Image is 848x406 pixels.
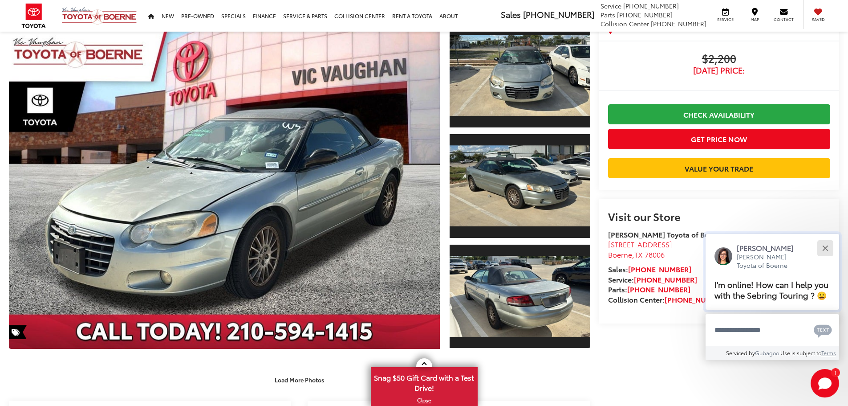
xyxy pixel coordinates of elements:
span: [PHONE_NUMBER] [651,19,706,28]
span: , [608,249,665,259]
span: Contact [774,16,794,22]
a: [PHONE_NUMBER] [634,274,697,284]
span: 1 [834,370,836,374]
span: Map [745,16,764,22]
span: [PHONE_NUMBER] [623,1,679,10]
span: Collision Center [600,19,649,28]
h2: Visit our Store [608,210,830,222]
a: Gubagoo. [755,349,780,357]
p: [PERSON_NAME] [737,243,803,253]
a: [STREET_ADDRESS] Boerne,TX 78006 [608,239,672,259]
strong: [PERSON_NAME] Toyota of Boerne [608,229,724,239]
strong: Service: [608,274,697,284]
span: I'm online! How can I help you with the Sebring Touring ? 😀 [714,278,828,301]
span: Sales [501,8,521,20]
img: 2005 Chrysler Sebring Touring [448,256,591,336]
span: Service [600,1,621,10]
img: 2005 Chrysler Sebring Touring [448,146,591,226]
button: Get Price Now [608,129,830,149]
a: Expand Photo 3 [450,244,590,349]
a: Expand Photo 0 [9,23,440,349]
a: Value Your Trade [608,158,830,178]
a: Terms [821,349,836,357]
span: [PHONE_NUMBER] [617,10,673,19]
img: 2005 Chrysler Sebring Touring [4,21,444,351]
span: [PHONE_NUMBER] [523,8,594,20]
div: Close[PERSON_NAME][PERSON_NAME] Toyota of BoerneI'm online! How can I help you with the Sebring T... [706,234,839,360]
a: Expand Photo 2 [450,133,590,239]
svg: Start Chat [811,369,839,398]
a: [PHONE_NUMBER] [627,284,690,294]
span: Use is subject to [780,349,821,357]
a: Check Availability [608,104,830,124]
span: Saved [808,16,828,22]
span: Parts [600,10,615,19]
img: Vic Vaughan Toyota of Boerne [61,7,137,25]
span: Service [715,16,735,22]
span: Serviced by [726,349,755,357]
span: [DATE] Price: [608,66,830,75]
span: Boerne [608,249,632,259]
button: Toggle Chat Window [811,369,839,398]
a: [PHONE_NUMBER] [628,264,691,274]
img: 2005 Chrysler Sebring Touring [448,35,591,116]
span: [STREET_ADDRESS] [608,239,672,249]
button: Chat with SMS [811,320,835,340]
button: Load More Photos [268,372,330,387]
a: Expand Photo 1 [450,23,590,128]
a: [PHONE_NUMBER] [665,294,728,304]
textarea: Type your message [706,314,839,346]
strong: Parts: [608,284,690,294]
span: Special [9,325,27,339]
p: [PERSON_NAME] Toyota of Boerne [737,253,803,270]
span: Snag $50 Gift Card with a Test Drive! [372,368,477,395]
span: $2,200 [608,53,830,66]
button: Close [816,238,835,258]
span: TX [634,249,643,259]
svg: Text [814,324,832,338]
strong: Collision Center: [608,294,728,304]
strong: Sales: [608,264,691,274]
span: 78006 [645,249,665,259]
